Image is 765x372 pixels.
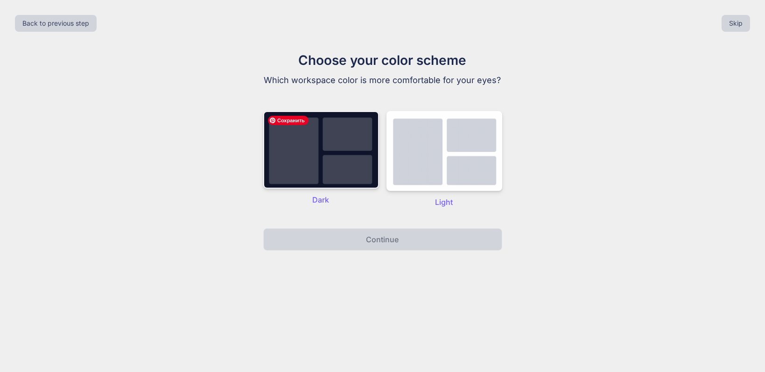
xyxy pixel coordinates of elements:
p: Which workspace color is more comfortable for your eyes? [226,74,540,87]
p: Light [386,197,502,208]
img: dark [386,111,502,191]
span: Сохранить [268,116,309,125]
button: Back to previous step [15,15,97,32]
button: Continue [263,228,502,251]
img: dark [263,111,379,189]
p: Dark [263,194,379,205]
button: Skip [722,15,750,32]
p: Continue [366,234,399,245]
h1: Choose your color scheme [226,50,540,70]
